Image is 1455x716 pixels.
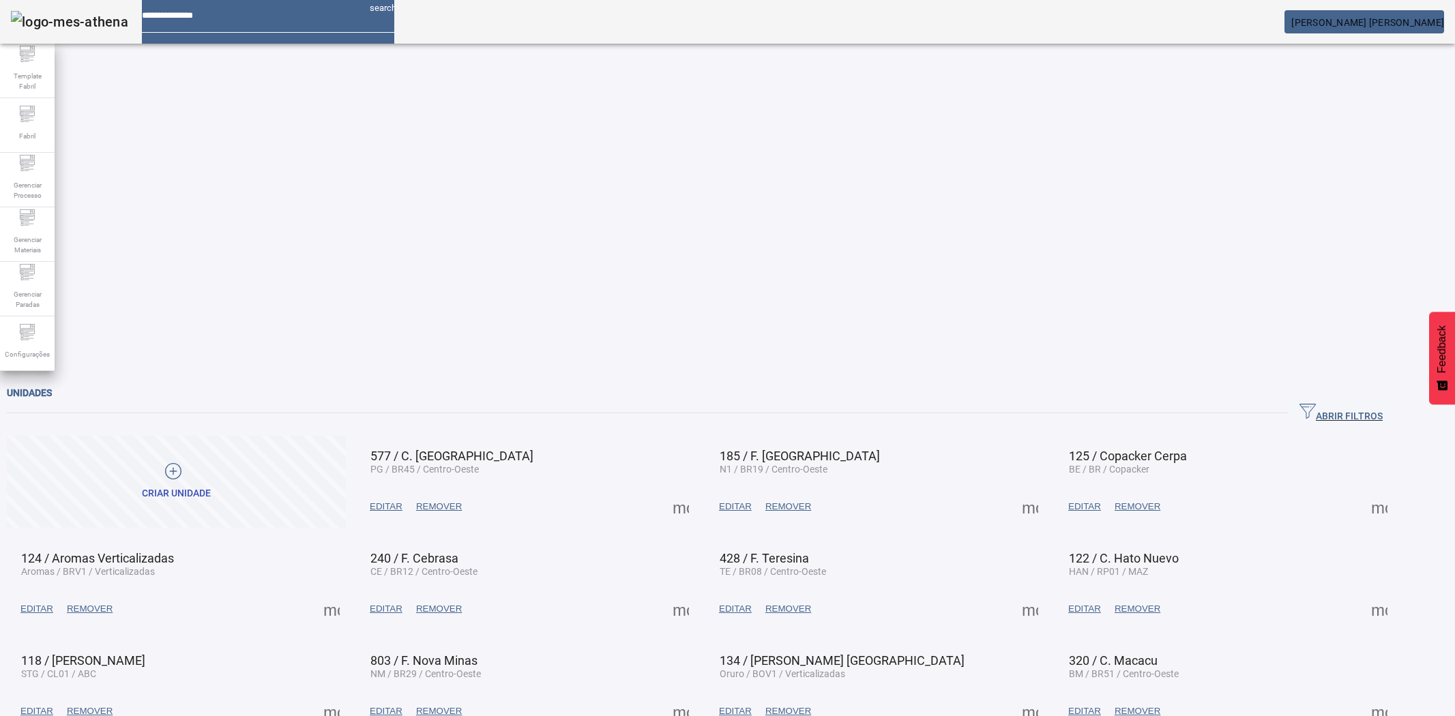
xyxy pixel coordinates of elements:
[370,500,402,513] span: EDITAR
[20,602,53,616] span: EDITAR
[1108,494,1167,519] button: REMOVER
[21,551,174,565] span: 124 / Aromas Verticalizadas
[142,487,211,501] div: Criar unidade
[370,449,533,463] span: 577 / C. [GEOGRAPHIC_DATA]
[1429,312,1455,404] button: Feedback - Mostrar pesquisa
[1289,401,1394,426] button: ABRIR FILTROS
[370,566,477,577] span: CE / BR12 / Centro-Oeste
[668,597,693,621] button: Mais
[1068,500,1101,513] span: EDITAR
[60,597,119,621] button: REMOVER
[319,597,344,621] button: Mais
[14,597,60,621] button: EDITAR
[719,500,752,513] span: EDITAR
[370,551,458,565] span: 240 / F. Cebrasa
[759,494,818,519] button: REMOVER
[720,566,826,577] span: TE / BR08 / Centro-Oeste
[720,653,965,668] span: 134 / [PERSON_NAME] [GEOGRAPHIC_DATA]
[1069,551,1179,565] span: 122 / C. Hato Nuevo
[1367,494,1392,519] button: Mais
[409,494,469,519] button: REMOVER
[7,285,48,314] span: Gerenciar Paradas
[1018,494,1042,519] button: Mais
[759,597,818,621] button: REMOVER
[21,668,96,679] span: STG / CL01 / ABC
[15,127,40,145] span: Fabril
[7,436,346,528] button: Criar unidade
[370,464,479,475] span: PG / BR45 / Centro-Oeste
[720,464,827,475] span: N1 / BR19 / Centro-Oeste
[720,449,880,463] span: 185 / F. [GEOGRAPHIC_DATA]
[1061,597,1108,621] button: EDITAR
[1,345,54,363] span: Configurações
[1069,464,1149,475] span: BE / BR / Copacker
[712,597,759,621] button: EDITAR
[11,11,128,33] img: logo-mes-athena
[1018,597,1042,621] button: Mais
[765,500,811,513] span: REMOVER
[1069,449,1187,463] span: 125 / Copacker Cerpa
[363,597,409,621] button: EDITAR
[409,597,469,621] button: REMOVER
[416,602,462,616] span: REMOVER
[668,494,693,519] button: Mais
[1299,403,1383,423] span: ABRIR FILTROS
[370,602,402,616] span: EDITAR
[1436,325,1448,373] span: Feedback
[720,668,845,679] span: Oruro / BOV1 / Verticalizadas
[1061,494,1108,519] button: EDITAR
[416,500,462,513] span: REMOVER
[1291,17,1444,28] span: [PERSON_NAME] [PERSON_NAME]
[7,67,48,95] span: Template Fabril
[21,566,155,577] span: Aromas / BRV1 / Verticalizadas
[370,668,481,679] span: NM / BR29 / Centro-Oeste
[712,494,759,519] button: EDITAR
[1115,500,1160,513] span: REMOVER
[1108,597,1167,621] button: REMOVER
[7,230,48,259] span: Gerenciar Materiais
[1069,566,1148,577] span: HAN / RP01 / MAZ
[720,551,809,565] span: 428 / F. Teresina
[1069,668,1179,679] span: BM / BR51 / Centro-Oeste
[1068,602,1101,616] span: EDITAR
[1115,602,1160,616] span: REMOVER
[21,653,145,668] span: 118 / [PERSON_NAME]
[363,494,409,519] button: EDITAR
[1069,653,1158,668] span: 320 / C. Macacu
[719,602,752,616] span: EDITAR
[7,387,52,398] span: Unidades
[765,602,811,616] span: REMOVER
[1367,597,1392,621] button: Mais
[7,176,48,205] span: Gerenciar Processo
[370,653,477,668] span: 803 / F. Nova Minas
[67,602,113,616] span: REMOVER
